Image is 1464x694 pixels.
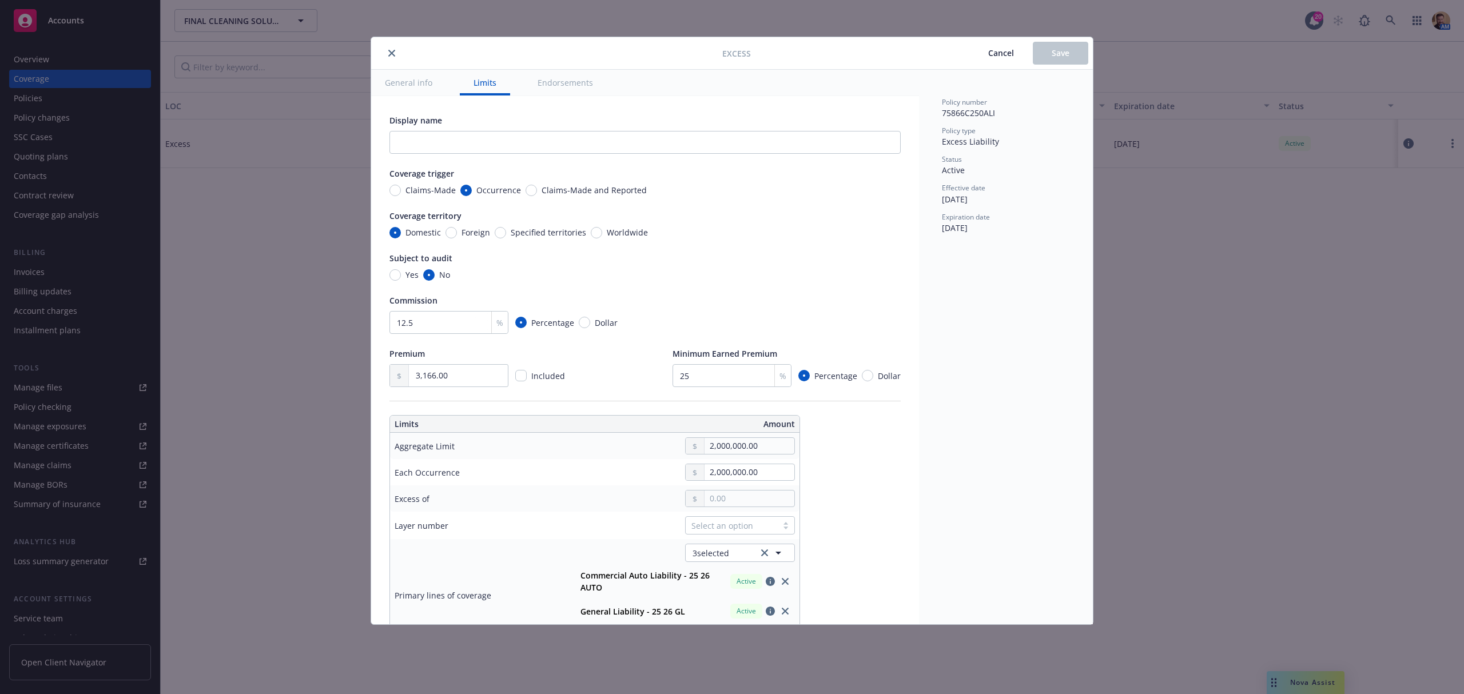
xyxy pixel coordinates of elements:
[389,185,401,196] input: Claims-Made
[511,226,586,238] span: Specified territories
[389,295,437,306] span: Commission
[580,606,685,617] strong: General Liability - 25 26 GL
[405,184,456,196] span: Claims-Made
[942,222,968,233] span: [DATE]
[580,570,710,593] strong: Commercial Auto Liability - 25 26 AUTO
[942,183,985,193] span: Effective date
[389,227,401,238] input: Domestic
[691,520,771,532] div: Select an option
[878,370,901,382] span: Dollar
[395,440,455,452] div: Aggregate Limit
[942,97,987,107] span: Policy number
[758,546,771,560] a: clear selection
[988,47,1014,58] span: Cancel
[395,493,429,505] div: Excess of
[705,490,794,506] input: 0.00
[389,269,401,281] input: Yes
[607,226,648,238] span: Worldwide
[942,154,962,164] span: Status
[395,520,448,532] div: Layer number
[595,317,618,329] span: Dollar
[439,269,450,281] span: No
[526,185,537,196] input: Claims-Made and Reported
[862,370,873,381] input: Dollar
[942,165,965,176] span: Active
[423,269,435,281] input: No
[942,194,968,205] span: [DATE]
[969,42,1033,65] button: Cancel
[390,416,554,433] th: Limits
[524,70,607,95] button: Endorsements
[462,226,490,238] span: Foreign
[1052,47,1069,58] span: Save
[685,544,795,562] button: 3selectedclear selection
[496,317,503,329] span: %
[735,606,758,616] span: Active
[542,184,647,196] span: Claims-Made and Reported
[705,464,794,480] input: 0.00
[531,370,565,381] span: Included
[942,126,976,135] span: Policy type
[405,269,419,281] span: Yes
[445,227,457,238] input: Foreign
[673,348,777,359] span: Minimum Earned Premium
[579,317,590,328] input: Dollar
[798,370,810,381] input: Percentage
[778,575,792,588] a: close
[395,466,460,478] div: Each Occurrence
[385,46,399,60] button: close
[389,210,462,221] span: Coverage territory
[591,227,602,238] input: Worldwide
[705,438,794,454] input: 0.00
[942,136,999,147] span: Excess Liability
[389,168,454,179] span: Coverage trigger
[389,348,425,359] span: Premium
[405,226,441,238] span: Domestic
[722,47,751,59] span: Excess
[389,115,442,126] span: Display name
[460,185,472,196] input: Occurrence
[814,370,857,382] span: Percentage
[371,70,446,95] button: General info
[460,70,510,95] button: Limits
[778,604,792,618] a: close
[735,576,758,587] span: Active
[599,416,799,433] th: Amount
[409,365,508,386] input: 0.00
[779,370,786,382] span: %
[1033,42,1088,65] button: Save
[515,317,527,328] input: Percentage
[531,317,574,329] span: Percentage
[495,227,506,238] input: Specified territories
[395,589,491,601] div: Primary lines of coverage
[942,107,995,118] span: 75866C250ALI
[389,253,452,264] span: Subject to audit
[942,212,990,222] span: Expiration date
[476,184,521,196] span: Occurrence
[693,547,729,559] span: 3 selected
